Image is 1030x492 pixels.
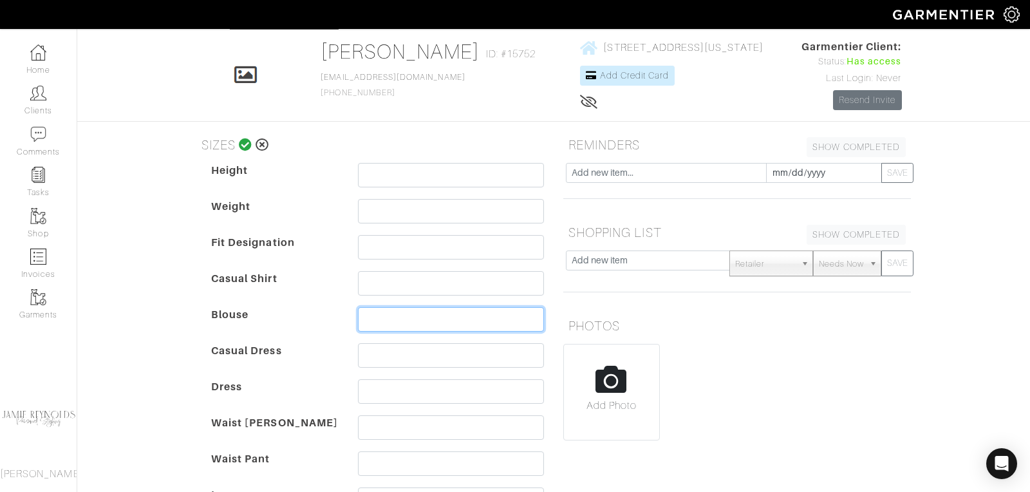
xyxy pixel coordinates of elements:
[30,167,46,183] img: reminder-icon-8004d30b9f0a5d33ae49ab947aed9ed385cf756f9e5892f1edd6e32f2345188e.png
[30,289,46,305] img: garments-icon-b7da505a4dc4fd61783c78ac3ca0ef83fa9d6f193b1c9dc38574b1d14d53ca28.png
[196,132,544,158] h5: SIZES
[30,44,46,61] img: dashboard-icon-dbcd8f5a0b271acd01030246c82b418ddd0df26cd7fceb0bd07c9910d44c42f6.png
[603,42,763,53] span: [STREET_ADDRESS][US_STATE]
[833,90,902,110] a: Resend Invite
[201,163,348,199] dt: Height
[563,132,911,158] h5: REMINDERS
[886,3,1004,26] img: garmentier-logo-header-white-b43fb05a5012e4ada735d5af1a66efaba907eab6374d6393d1fbf88cb4ef424d.png
[201,451,348,487] dt: Waist Pant
[486,46,536,62] span: ID: #15752
[881,163,913,183] button: SAVE
[201,343,348,379] dt: Casual Dress
[580,66,675,86] a: Add Credit Card
[563,313,911,339] h5: PHOTOS
[30,208,46,224] img: garments-icon-b7da505a4dc4fd61783c78ac3ca0ef83fa9d6f193b1c9dc38574b1d14d53ca28.png
[201,415,348,451] dt: Waist [PERSON_NAME]
[201,379,348,415] dt: Dress
[321,40,480,63] a: [PERSON_NAME]
[201,307,348,343] dt: Blouse
[801,55,902,69] div: Status:
[201,271,348,307] dt: Casual Shirt
[986,448,1017,479] div: Open Intercom Messenger
[321,73,465,82] a: [EMAIL_ADDRESS][DOMAIN_NAME]
[807,225,906,245] a: SHOW COMPLETED
[201,235,348,271] dt: Fit Designation
[566,163,767,183] input: Add new item...
[847,55,902,69] span: Has access
[735,251,796,277] span: Retailer
[563,220,911,245] h5: SHOPPING LIST
[566,251,730,270] input: Add new item
[600,70,669,80] span: Add Credit Card
[807,137,906,157] a: SHOW COMPLETED
[580,39,763,55] a: [STREET_ADDRESS][US_STATE]
[801,39,902,55] span: Garmentier Client:
[881,251,913,276] button: SAVE
[801,71,902,86] div: Last Login: Never
[1004,6,1020,23] img: gear-icon-white-bd11855cb880d31180b6d7d6211b90ccbf57a29d726f0c71d8c61bd08dd39cc2.png
[30,249,46,265] img: orders-icon-0abe47150d42831381b5fb84f609e132dff9fe21cb692f30cb5eec754e2cba89.png
[30,85,46,101] img: clients-icon-6bae9207a08558b7cb47a8932f037763ab4055f8c8b6bfacd5dc20c3e0201464.png
[321,73,465,97] span: [PHONE_NUMBER]
[819,251,864,277] span: Needs Now
[201,199,348,235] dt: Weight
[30,126,46,142] img: comment-icon-a0a6a9ef722e966f86d9cbdc48e553b5cf19dbc54f86b18d962a5391bc8f6eb6.png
